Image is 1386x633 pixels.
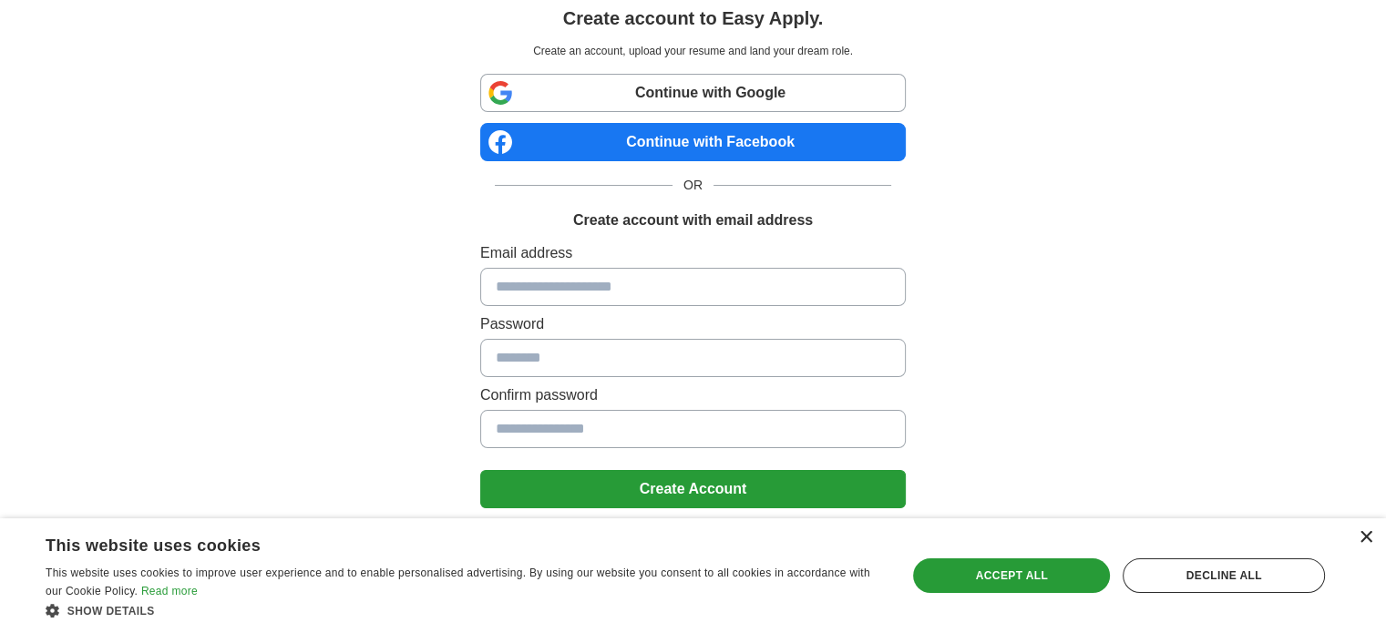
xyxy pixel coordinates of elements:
label: Email address [480,242,906,264]
span: Show details [67,605,155,618]
div: This website uses cookies [46,529,836,556]
button: Create Account [480,470,906,508]
a: Read more, opens a new window [141,585,198,597]
label: Password [480,313,906,335]
div: Close [1359,531,1372,545]
h1: Create account to Easy Apply. [563,5,824,32]
div: Accept all [913,558,1110,593]
h1: Create account with email address [573,209,813,231]
a: Continue with Google [480,74,906,112]
span: OR [672,176,714,195]
div: Decline all [1123,558,1325,593]
label: Confirm password [480,384,906,406]
span: This website uses cookies to improve user experience and to enable personalised advertising. By u... [46,567,870,597]
div: Show details [46,601,881,619]
a: Continue with Facebook [480,123,906,161]
p: Create an account, upload your resume and land your dream role. [484,43,902,59]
